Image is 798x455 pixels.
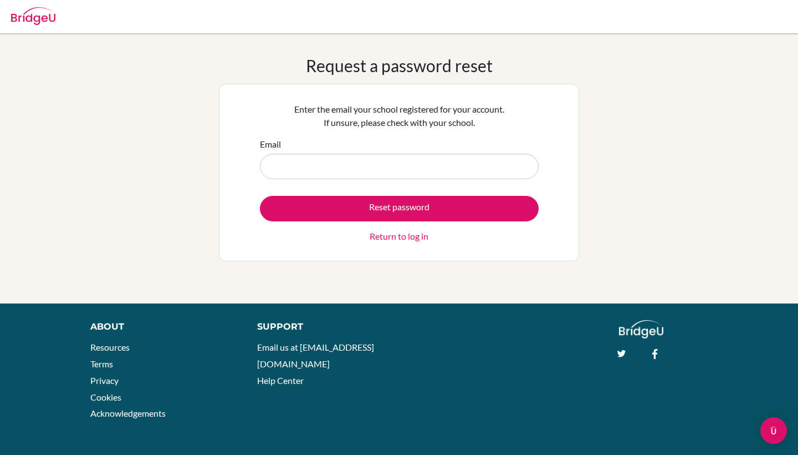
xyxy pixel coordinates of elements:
[370,230,428,243] a: Return to log in
[90,408,166,418] a: Acknowledgements
[90,320,232,333] div: About
[90,392,121,402] a: Cookies
[260,103,539,129] p: Enter the email your school registered for your account. If unsure, please check with your school.
[760,417,787,444] div: Open Intercom Messenger
[619,320,664,338] img: logo_white@2x-f4f0deed5e89b7ecb1c2cc34c3e3d731f90f0f143d5ea2071677605dd97b5244.png
[257,320,388,333] div: Support
[257,375,304,386] a: Help Center
[260,196,539,221] button: Reset password
[90,342,130,352] a: Resources
[11,7,55,25] img: Bridge-U
[306,55,493,75] h1: Request a password reset
[90,375,119,386] a: Privacy
[260,138,281,151] label: Email
[90,358,113,369] a: Terms
[257,342,374,369] a: Email us at [EMAIL_ADDRESS][DOMAIN_NAME]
